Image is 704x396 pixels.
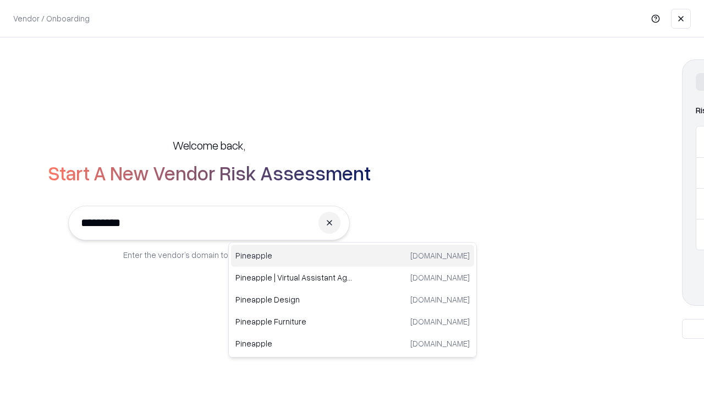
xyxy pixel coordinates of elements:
[13,13,90,24] p: Vendor / Onboarding
[235,316,353,327] p: Pineapple Furniture
[173,137,245,153] h5: Welcome back,
[410,250,470,261] p: [DOMAIN_NAME]
[123,249,295,261] p: Enter the vendor’s domain to begin onboarding
[228,242,477,358] div: Suggestions
[48,162,371,184] h2: Start A New Vendor Risk Assessment
[235,338,353,349] p: Pineapple
[235,250,353,261] p: Pineapple
[410,316,470,327] p: [DOMAIN_NAME]
[410,294,470,305] p: [DOMAIN_NAME]
[235,272,353,283] p: Pineapple | Virtual Assistant Agency
[235,294,353,305] p: Pineapple Design
[410,338,470,349] p: [DOMAIN_NAME]
[410,272,470,283] p: [DOMAIN_NAME]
